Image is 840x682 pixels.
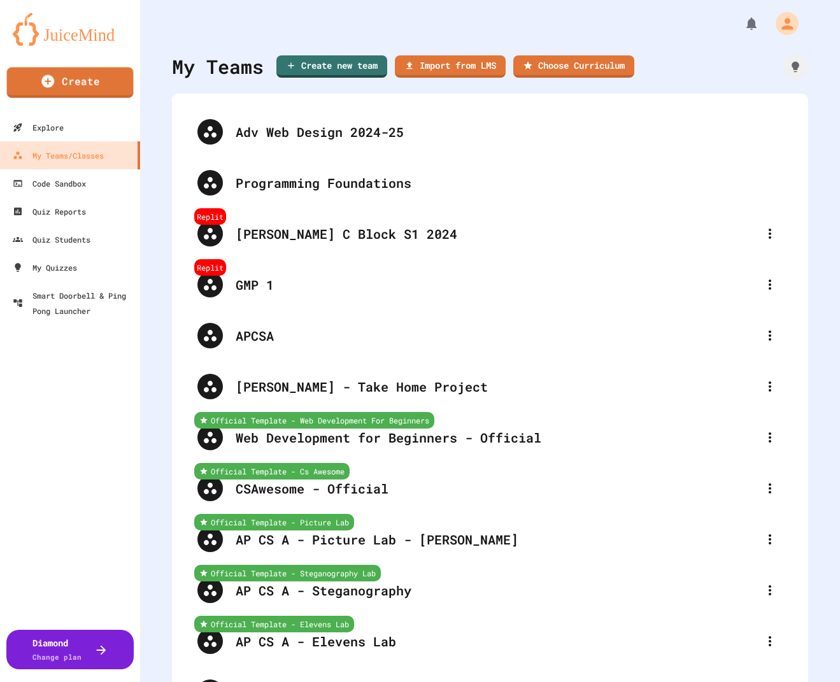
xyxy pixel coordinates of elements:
[236,632,757,651] div: AP CS A - Elevens Lab
[236,122,783,141] div: Adv Web Design 2024-25
[783,54,808,80] div: How it works
[236,581,757,600] div: AP CS A - Steganography
[236,326,757,345] div: APCSA
[185,310,795,361] div: APCSA
[13,288,135,318] div: Smart Doorbell & Ping Pong Launcher
[236,377,757,396] div: [PERSON_NAME] - Take Home Project
[194,463,350,480] div: Official Template - Cs Awesome
[7,67,134,98] a: Create
[185,157,795,208] div: Programming Foundations
[13,232,90,247] div: Quiz Students
[787,631,827,669] iframe: chat widget
[236,173,783,192] div: Programming Foundations
[236,428,757,447] div: Web Development for Beginners - Official
[194,412,434,429] div: Official Template - Web Development For Beginners
[13,13,127,46] img: logo-orange.svg
[236,530,757,549] div: AP CS A - Picture Lab - [PERSON_NAME]
[513,55,634,78] a: Choose Curriculum
[762,9,802,38] div: My Account
[236,224,757,243] div: [PERSON_NAME] C Block S1 2024
[185,514,795,565] div: Official Template - Picture LabAP CS A - Picture Lab - [PERSON_NAME]
[185,361,795,412] div: [PERSON_NAME] - Take Home Project
[236,479,757,498] div: CSAwesome - Official
[185,616,795,667] div: Official Template - Elevens LabAP CS A - Elevens Lab
[236,275,757,294] div: GMP 1
[734,576,827,630] iframe: chat widget
[720,13,762,34] div: My Notifications
[13,148,104,163] div: My Teams/Classes
[194,514,354,530] div: Official Template - Picture Lab
[185,463,795,514] div: Official Template - Cs AwesomeCSAwesome - Official
[13,204,86,219] div: Quiz Reports
[194,259,226,276] div: Replit
[194,616,354,632] div: Official Template - Elevens Lab
[395,55,506,78] a: Import from LMS
[185,208,795,259] div: Replit[PERSON_NAME] C Block S1 2024
[194,208,226,225] div: Replit
[194,565,381,581] div: Official Template - Steganography Lab
[276,55,387,78] a: Create new team
[32,636,82,663] div: Diamond
[32,652,82,662] span: Change plan
[172,52,264,81] div: My Teams
[13,176,86,191] div: Code Sandbox
[185,259,795,310] div: ReplitGMP 1
[13,120,64,135] div: Explore
[13,260,77,275] div: My Quizzes
[6,630,134,669] button: DiamondChange plan
[185,565,795,616] div: Official Template - Steganography LabAP CS A - Steganography
[185,412,795,463] div: Official Template - Web Development For BeginnersWeb Development for Beginners - Official
[185,106,795,157] div: Adv Web Design 2024-25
